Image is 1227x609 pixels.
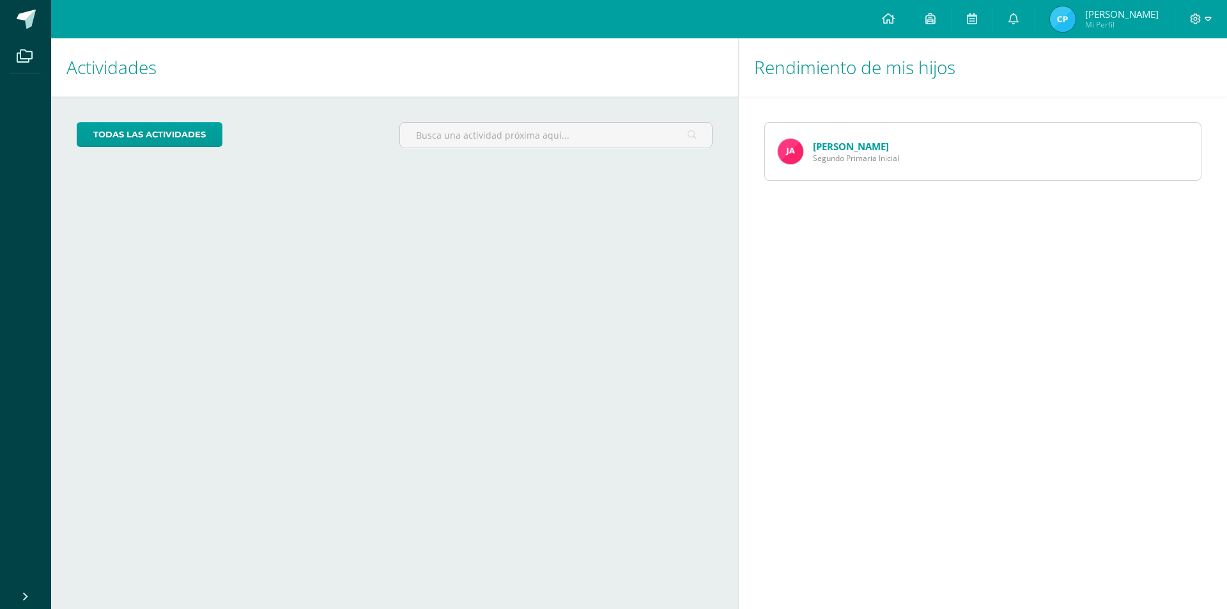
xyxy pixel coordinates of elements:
a: [PERSON_NAME] [813,140,889,153]
img: 7940749ba0753439cb0b2a2e16a04517.png [1050,6,1076,32]
h1: Actividades [66,38,723,96]
span: Mi Perfil [1085,19,1159,30]
img: 0a796967ea59014e44348b924868235b.png [778,139,803,164]
input: Busca una actividad próxima aquí... [400,123,711,148]
span: [PERSON_NAME] [1085,8,1159,20]
h1: Rendimiento de mis hijos [754,38,1212,96]
span: Segundo Primaria Inicial [813,153,899,164]
a: todas las Actividades [77,122,222,147]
